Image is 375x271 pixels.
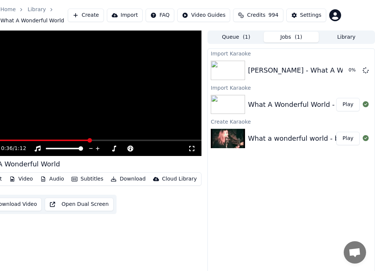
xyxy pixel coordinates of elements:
span: What A Wonderful World [0,17,64,25]
button: Library [319,32,374,42]
div: Open chat [344,241,366,264]
div: 0 % [349,67,360,73]
a: Home [0,6,16,13]
button: Jobs [264,32,319,42]
div: Cloud Library [162,175,197,183]
div: Import Karaoke [208,49,375,58]
button: Open Dual Screen [45,198,114,211]
span: Credits [247,12,265,19]
button: Download [108,174,149,184]
button: FAQ [146,9,174,22]
nav: breadcrumb [0,6,68,25]
button: Video [6,174,36,184]
button: Video Guides [177,9,230,22]
button: Settings [286,9,326,22]
span: 0:36 [1,145,13,152]
a: Library [28,6,46,13]
span: ( 1 ) [243,34,250,41]
span: 1:12 [15,145,26,152]
button: Subtitles [69,174,106,184]
button: Create [68,9,104,22]
button: Play [336,132,360,145]
span: 994 [268,12,279,19]
div: Import Karaoke [208,83,375,92]
span: ( 1 ) [295,34,302,41]
div: Create Karaoke [208,117,375,126]
div: Settings [300,12,321,19]
div: / [1,145,19,152]
button: Play [336,98,360,111]
button: Audio [37,174,67,184]
button: Queue [209,32,264,42]
button: Credits994 [233,9,283,22]
button: Import [107,9,143,22]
